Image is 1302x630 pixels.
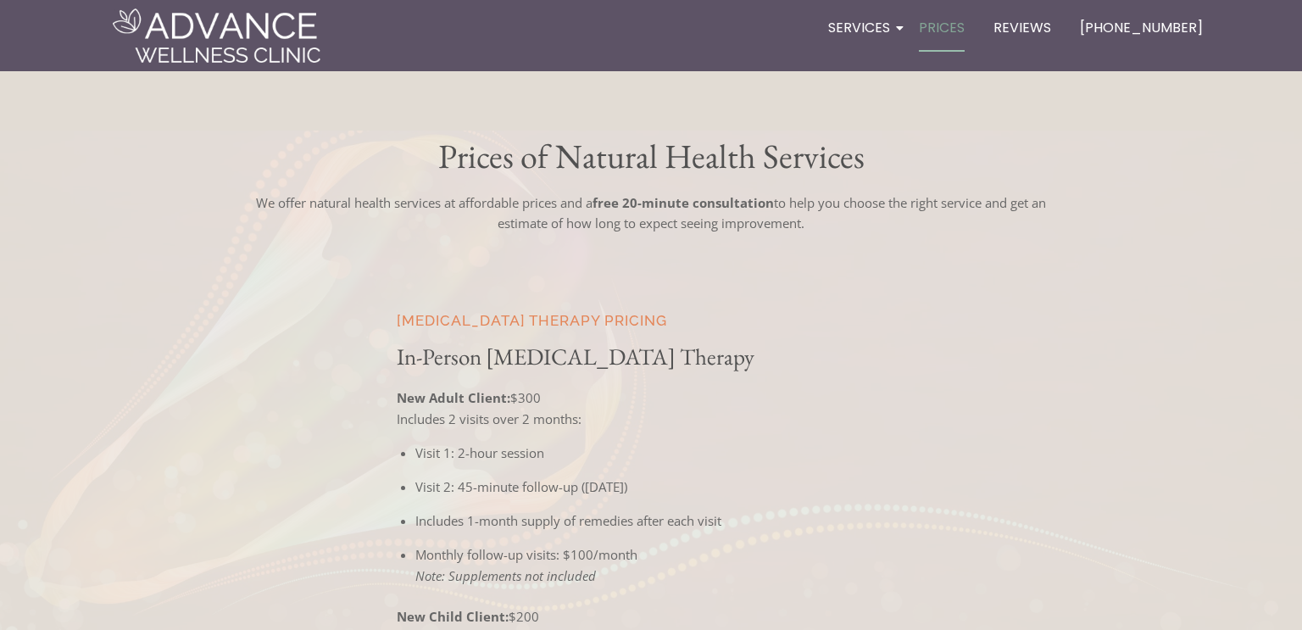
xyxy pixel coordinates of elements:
p: Visit 2: 45-minute follow-up ([DATE]) [415,477,1132,498]
strong: New Adult Client: [397,389,510,406]
a: Prices [913,4,971,53]
img: Advance Wellness Clinic Logo [113,8,320,63]
p: Monthly follow-up visits: $100/month [415,544,1132,587]
em: Note: Supplements not included [415,567,596,584]
h1: Prices of Natural Health Services [110,139,1192,173]
p: $300 Includes 2 visits over 2 months: [397,387,1132,430]
strong: free 20-minute consultation [593,194,774,211]
strong: New Child Client: [397,608,509,625]
a: Services [822,4,896,53]
a: [PHONE_NUMBER] [1074,4,1209,53]
h2: [MEDICAL_DATA] Therapy Pricing [397,314,1132,328]
h3: In-Person [MEDICAL_DATA] Therapy [397,345,1132,368]
p: We offer natural health services at affordable prices and a to help you choose the right service ... [237,192,1065,233]
a: Reviews [988,4,1057,53]
p: Visit 1: 2-hour session [415,443,1132,464]
p: Includes 1-month supply of remedies after each visit [415,510,1132,532]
